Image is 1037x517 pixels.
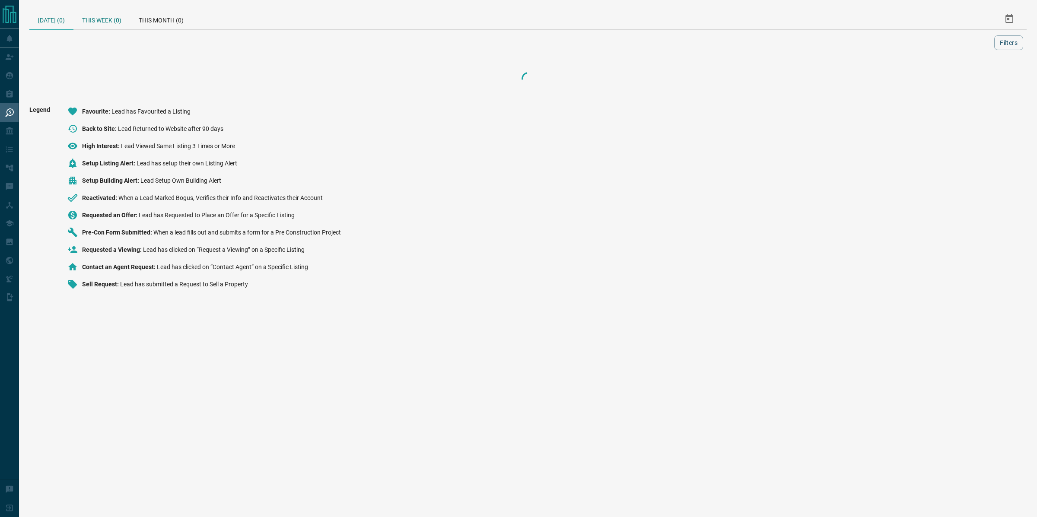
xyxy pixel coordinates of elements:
[82,194,118,201] span: Reactivated
[121,143,235,149] span: Lead Viewed Same Listing 3 Times or More
[140,177,221,184] span: Lead Setup Own Building Alert
[139,212,295,219] span: Lead has Requested to Place an Offer for a Specific Listing
[143,246,305,253] span: Lead has clicked on “Request a Viewing” on a Specific Listing
[82,108,111,115] span: Favourite
[82,263,157,270] span: Contact an Agent Request
[130,9,192,29] div: This Month (0)
[120,281,248,288] span: Lead has submitted a Request to Sell a Property
[82,246,143,253] span: Requested a Viewing
[82,177,140,184] span: Setup Building Alert
[485,70,571,87] div: Loading
[82,212,139,219] span: Requested an Offer
[999,9,1020,29] button: Select Date Range
[82,229,153,236] span: Pre-Con Form Submitted
[82,281,120,288] span: Sell Request
[82,125,118,132] span: Back to Site
[157,263,308,270] span: Lead has clicked on “Contact Agent” on a Specific Listing
[29,9,73,30] div: [DATE] (0)
[82,143,121,149] span: High Interest
[994,35,1023,50] button: Filters
[29,106,50,296] span: Legend
[82,160,137,167] span: Setup Listing Alert
[153,229,341,236] span: When a lead fills out and submits a form for a Pre Construction Project
[111,108,191,115] span: Lead has Favourited a Listing
[137,160,237,167] span: Lead has setup their own Listing Alert
[118,194,323,201] span: When a Lead Marked Bogus, Verifies their Info and Reactivates their Account
[118,125,223,132] span: Lead Returned to Website after 90 days
[73,9,130,29] div: This Week (0)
